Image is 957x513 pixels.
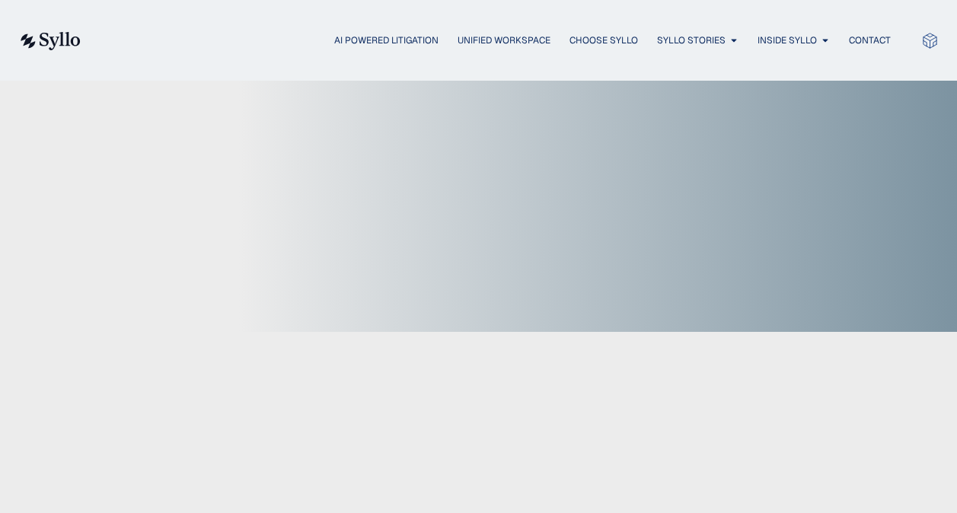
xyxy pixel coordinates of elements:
div: Menu Toggle [111,33,891,48]
a: Inside Syllo [758,33,817,47]
a: Unified Workspace [458,33,550,47]
a: AI Powered Litigation [334,33,439,47]
nav: Menu [111,33,891,48]
a: Syllo Stories [657,33,726,47]
img: syllo [18,32,81,50]
a: Choose Syllo [569,33,638,47]
a: Contact [849,33,891,47]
